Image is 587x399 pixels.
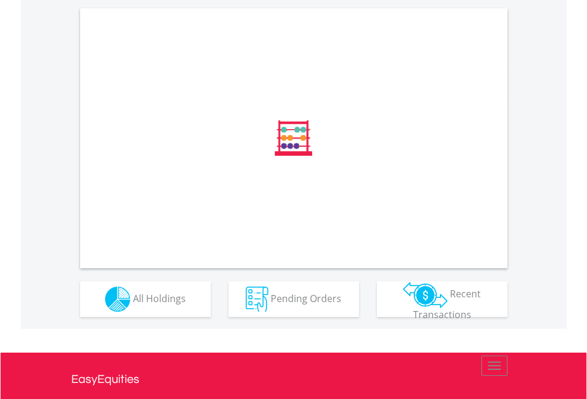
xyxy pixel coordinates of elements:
img: pending_instructions-wht.png [246,287,268,312]
span: Pending Orders [271,291,341,304]
button: All Holdings [80,281,211,317]
img: holdings-wht.png [105,287,131,312]
button: Recent Transactions [377,281,507,317]
span: All Holdings [133,291,186,304]
img: transactions-zar-wht.png [403,282,448,308]
button: Pending Orders [229,281,359,317]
